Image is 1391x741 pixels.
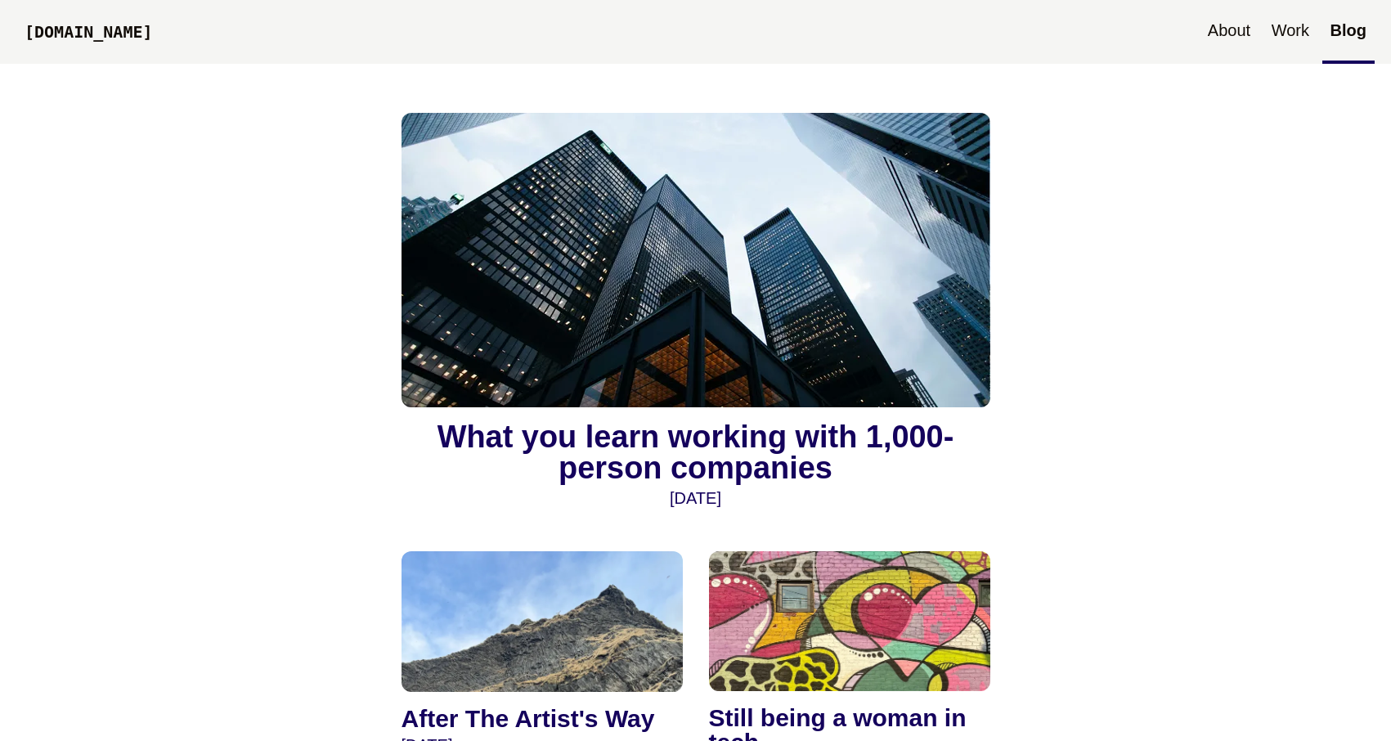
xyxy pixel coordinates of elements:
a: [DOMAIN_NAME] [16,6,161,61]
h4: What you learn working with 1,000-person companies [402,422,990,484]
time: [DATE] [670,489,721,507]
a: What you learn working with 1,000-person companies [DATE] [402,113,990,512]
h4: After The Artist's Way [402,707,683,731]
